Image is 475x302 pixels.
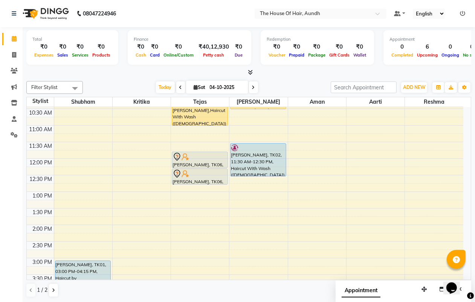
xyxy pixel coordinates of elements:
[347,97,405,107] span: Aarti
[19,3,71,24] img: logo
[55,261,110,302] div: [PERSON_NAME], TK01, 03:00 PM-04:15 PM, Haircut by [PERSON_NAME] ([DEMOGRAPHIC_DATA]),Highlights ...
[342,284,380,297] span: Appointment
[28,159,54,167] div: 12:00 PM
[70,52,90,58] span: Services
[28,142,54,150] div: 11:30 AM
[327,52,351,58] span: Gift Cards
[31,242,54,250] div: 2:30 PM
[288,97,346,107] span: Aman
[287,52,306,58] span: Prepaid
[162,52,195,58] span: Online/Custom
[134,52,148,58] span: Cash
[287,43,306,51] div: ₹0
[162,43,195,51] div: ₹0
[267,36,368,43] div: Redemption
[172,152,227,168] div: [PERSON_NAME], TK06, 11:45 AM-12:15 PM, [PERSON_NAME]
[55,52,70,58] span: Sales
[415,52,440,58] span: Upcoming
[32,36,112,43] div: Total
[31,192,54,200] div: 1:00 PM
[28,175,54,183] div: 12:30 PM
[195,43,232,51] div: ₹40,12,930
[37,286,47,294] span: 1 / 2
[267,43,287,51] div: ₹0
[233,52,244,58] span: Due
[83,3,116,24] b: 08047224946
[90,52,112,58] span: Products
[389,43,415,51] div: 0
[351,52,368,58] span: Wallet
[28,109,54,117] div: 10:30 AM
[267,52,287,58] span: Voucher
[171,97,229,107] span: Tejas
[32,52,55,58] span: Expenses
[172,93,227,126] div: [PERSON_NAME], TK05, 10:00 AM-11:00 AM, [PERSON_NAME],Haircut With Wash ([DEMOGRAPHIC_DATA])
[134,36,245,43] div: Finance
[202,52,226,58] span: Petty cash
[415,43,440,51] div: 6
[192,84,208,90] span: Sat
[327,43,351,51] div: ₹0
[148,43,162,51] div: ₹0
[331,81,397,93] input: Search Appointment
[405,97,463,107] span: Reshma
[134,43,148,51] div: ₹0
[55,43,70,51] div: ₹0
[31,225,54,233] div: 2:00 PM
[31,258,54,266] div: 3:00 PM
[440,52,461,58] span: Ongoing
[440,43,461,51] div: 0
[208,82,245,93] input: 2025-10-04
[31,275,54,283] div: 3:30 PM
[389,52,415,58] span: Completed
[401,82,427,93] button: ADD NEW
[70,43,90,51] div: ₹0
[229,97,287,107] span: [PERSON_NAME]
[31,84,58,90] span: Filter Stylist
[54,97,112,107] span: Shubham
[231,144,286,176] div: [PERSON_NAME], TK02, 11:30 AM-12:30 PM, Haircut With Wash ([DEMOGRAPHIC_DATA]),[PERSON_NAME]
[113,97,171,107] span: Kritika
[403,84,425,90] span: ADD NEW
[351,43,368,51] div: ₹0
[172,169,227,184] div: [PERSON_NAME], TK06, 12:15 PM-12:45 PM, Hair Spa (Schwarkopf) ([DEMOGRAPHIC_DATA])
[90,43,112,51] div: ₹0
[148,52,162,58] span: Card
[306,43,327,51] div: ₹0
[306,52,327,58] span: Package
[31,208,54,216] div: 1:30 PM
[28,126,54,133] div: 11:00 AM
[27,97,54,105] div: Stylist
[32,43,55,51] div: ₹0
[232,43,245,51] div: ₹0
[156,81,175,93] span: Today
[443,272,467,294] iframe: chat widget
